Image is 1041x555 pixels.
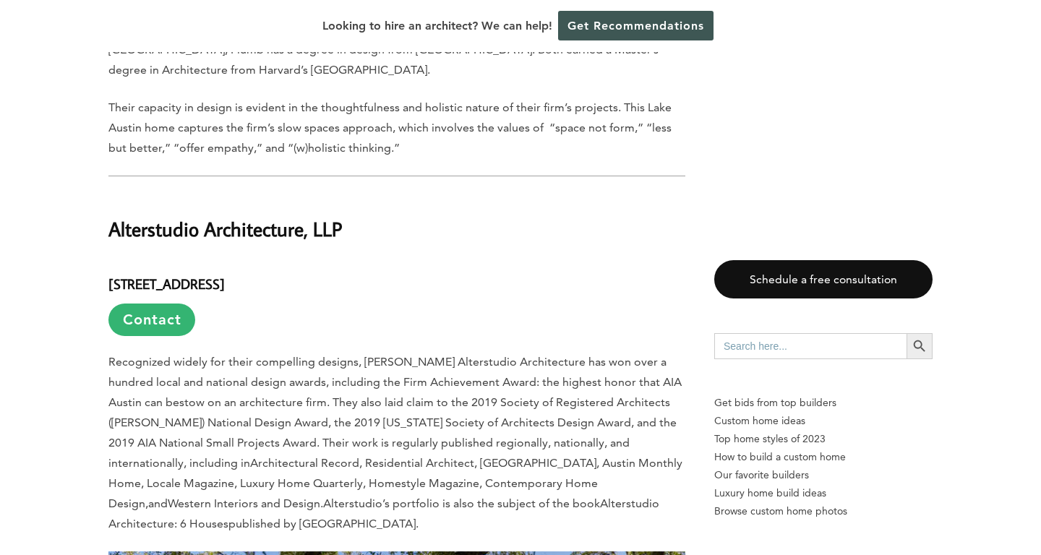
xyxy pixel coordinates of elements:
a: Browse custom home photos [714,502,933,520]
i: Western Interiors and Design. [168,496,323,510]
svg: Search [912,338,928,354]
i: Architectural Record, Residential Architect, [GEOGRAPHIC_DATA], Austin Monthly Home, Locale Magaz... [108,456,682,510]
a: Get Recommendations [558,11,714,40]
input: Search here... [714,333,907,359]
a: Top home styles of 2023 [714,430,933,448]
a: Our favorite builders [714,466,933,484]
p: Get bids from top builders [714,394,933,412]
a: Luxury home build ideas [714,484,933,502]
a: How to build a custom home [714,448,933,466]
i: Alterstudio Architecture: 6 Houses [108,496,659,530]
h2: Alterstudio Architecture, LLP [108,194,685,244]
a: Schedule a free consultation [714,260,933,298]
a: Contact [108,304,195,336]
p: Their capacity in design is evident in the thoughtfulness and holistic nature of their firm’s pro... [108,98,685,158]
h4: [STREET_ADDRESS] [108,260,685,336]
a: Custom home ideas [714,412,933,430]
p: Recognized widely for their compelling designs, [PERSON_NAME] Alterstudio Architecture has won ov... [108,352,685,534]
